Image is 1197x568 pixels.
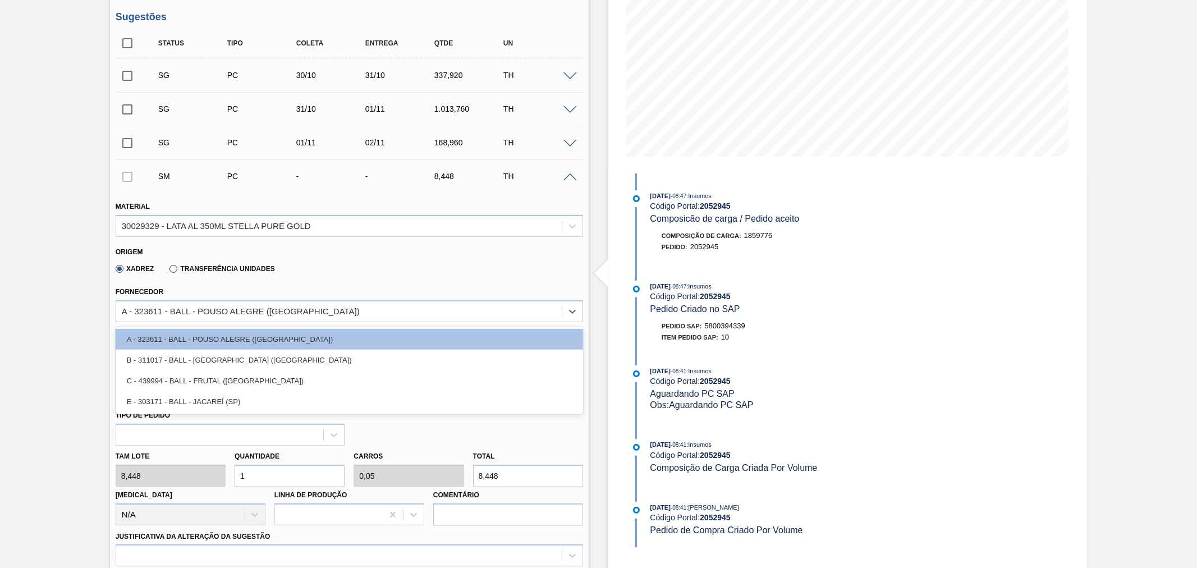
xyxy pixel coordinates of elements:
[155,104,233,113] div: Sugestão Criada
[122,306,360,316] div: A - 323611 - BALL - POUSO ALEGRE ([GEOGRAPHIC_DATA])
[686,368,712,374] span: : Insumos
[650,400,754,410] span: Obs: Aguardando PC SAP
[671,368,686,374] span: - 08:41
[650,377,917,386] div: Código Portal:
[650,441,671,448] span: [DATE]
[116,329,583,350] div: A - 323611 - BALL - POUSO ALEGRE ([GEOGRAPHIC_DATA])
[650,214,800,223] span: Composicão de carga / Pedido aceito
[224,172,302,181] div: Pedido de Compra
[686,283,712,290] span: : Insumos
[432,71,509,80] div: 337,920
[116,11,583,23] h3: Sugestões
[116,265,154,273] label: Xadrez
[363,172,440,181] div: -
[116,533,270,540] label: Justificativa da Alteração da Sugestão
[224,104,302,113] div: Pedido de Compra
[690,242,719,251] span: 2052945
[662,334,718,341] span: Item pedido SAP:
[293,71,371,80] div: 30/10/2025
[671,442,686,448] span: - 08:41
[700,451,731,460] strong: 2052945
[116,448,226,465] label: Tam lote
[633,286,640,292] img: atual
[224,71,302,80] div: Pedido de Compra
[354,452,383,460] label: Carros
[432,138,509,147] div: 168,960
[686,504,739,511] span: : [PERSON_NAME]
[363,39,440,47] div: Entrega
[700,201,731,210] strong: 2052945
[662,323,702,329] span: Pedido SAP:
[662,232,741,239] span: Composição de Carga :
[650,283,671,290] span: [DATE]
[433,487,583,503] label: Comentário
[650,389,735,398] span: Aguardando PC SAP
[650,304,740,314] span: Pedido Criado no SAP
[501,71,578,80] div: TH
[432,39,509,47] div: Qtde
[274,491,347,499] label: Linha de Produção
[116,491,172,499] label: [MEDICAL_DATA]
[744,231,773,240] span: 1859776
[671,505,686,511] span: - 08:41
[633,195,640,202] img: atual
[671,283,686,290] span: - 08:47
[662,244,687,250] span: Pedido :
[116,391,583,412] div: E - 303171 - BALL - JACAREÍ (SP)
[363,71,440,80] div: 31/10/2025
[501,39,578,47] div: UN
[650,292,917,301] div: Código Portal:
[705,322,745,330] span: 5800394339
[650,513,917,522] div: Código Portal:
[116,350,583,370] div: B - 311017 - BALL - [GEOGRAPHIC_DATA] ([GEOGRAPHIC_DATA])
[671,193,686,199] span: - 08:47
[116,203,150,210] label: Material
[432,104,509,113] div: 1.013,760
[155,138,233,147] div: Sugestão Criada
[650,463,818,473] span: Composição de Carga Criada Por Volume
[116,288,163,296] label: Fornecedor
[501,104,578,113] div: TH
[363,104,440,113] div: 01/11/2025
[122,221,311,231] div: 30029329 - LATA AL 350ML STELLA PURE GOLD
[155,71,233,80] div: Sugestão Criada
[686,441,712,448] span: : Insumos
[650,451,917,460] div: Código Portal:
[473,452,495,460] label: Total
[700,292,731,301] strong: 2052945
[116,370,583,391] div: C - 439994 - BALL - FRUTAL ([GEOGRAPHIC_DATA])
[116,248,143,256] label: Origem
[633,507,640,514] img: atual
[293,138,371,147] div: 01/11/2025
[155,39,233,47] div: Status
[155,172,233,181] div: Sugestão Manual
[363,138,440,147] div: 02/11/2025
[633,444,640,451] img: atual
[721,333,729,341] span: 10
[650,504,671,511] span: [DATE]
[235,452,279,460] label: Quantidade
[633,370,640,377] img: atual
[700,513,731,522] strong: 2052945
[700,377,731,386] strong: 2052945
[650,525,803,535] span: Pedido de Compra Criado Por Volume
[293,39,371,47] div: Coleta
[432,172,509,181] div: 8,448
[169,265,274,273] label: Transferência Unidades
[224,39,302,47] div: Tipo
[650,193,671,199] span: [DATE]
[501,138,578,147] div: TH
[293,104,371,113] div: 31/10/2025
[116,411,170,419] label: Tipo de pedido
[224,138,302,147] div: Pedido de Compra
[650,201,917,210] div: Código Portal:
[293,172,371,181] div: -
[686,193,712,199] span: : Insumos
[501,172,578,181] div: TH
[650,368,671,374] span: [DATE]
